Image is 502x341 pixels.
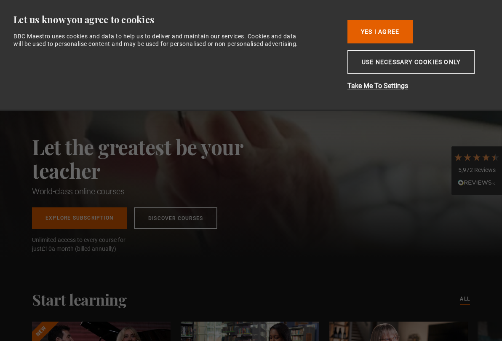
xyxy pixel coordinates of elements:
div: Read All Reviews [454,178,500,188]
button: Use necessary cookies only [347,50,475,74]
h2: Start learning [32,290,126,308]
a: All [460,295,470,304]
h2: Let the greatest be your teacher [32,135,280,182]
img: REVIEWS.io [458,180,496,185]
div: 5,972 Reviews [454,166,500,175]
span: £10 [42,245,52,252]
button: Yes I Agree [347,20,413,43]
div: 5,972 ReviewsRead All Reviews [451,146,502,195]
a: Explore Subscription [32,207,127,229]
div: BBC Maestro uses cookies and data to help us to deliver and maintain our services. Cookies and da... [13,32,302,48]
div: Let us know you agree to cookies [13,13,334,26]
button: Take Me To Settings [347,81,482,91]
a: Discover Courses [134,207,217,229]
span: Unlimited access to every course for just a month (billed annually) [32,236,146,253]
h1: World-class online courses [32,185,280,197]
div: 4.7 Stars [454,153,500,162]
